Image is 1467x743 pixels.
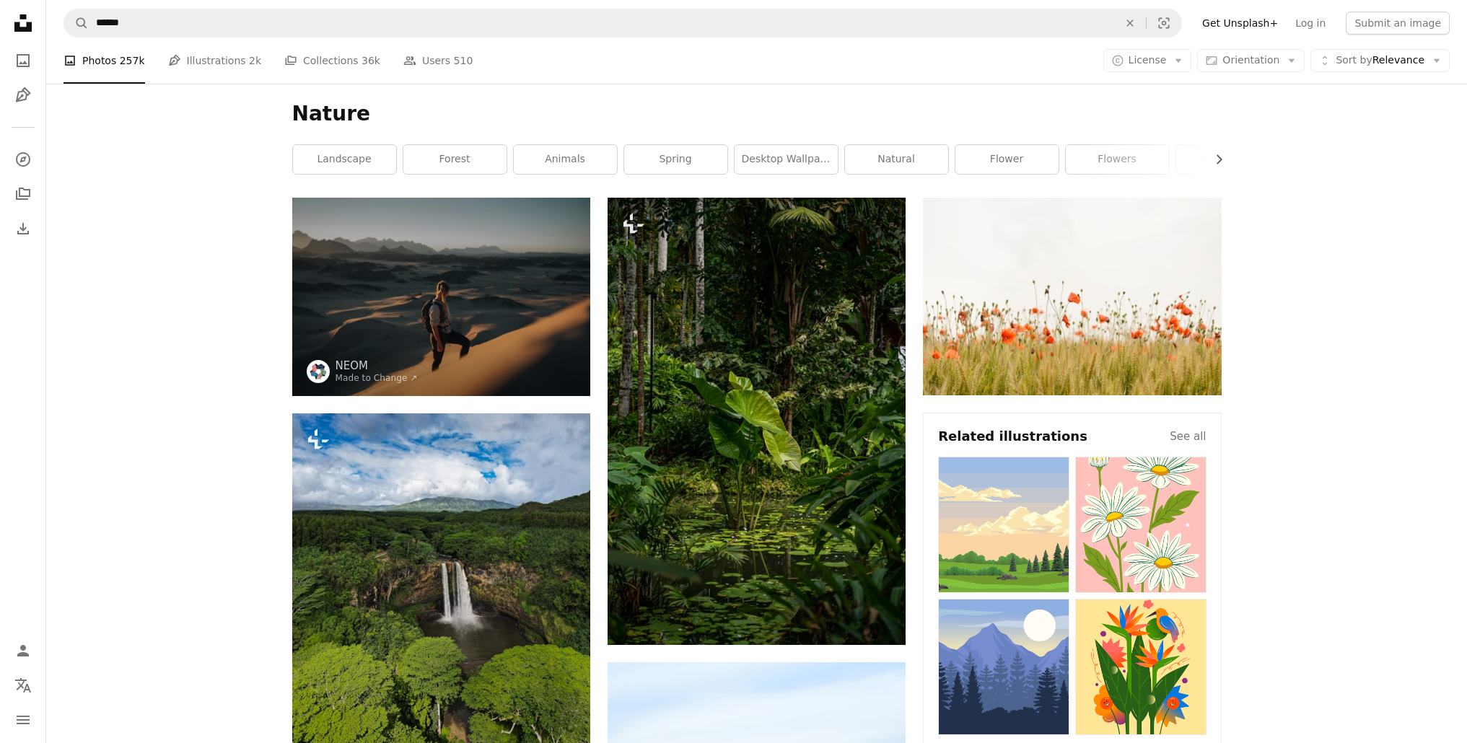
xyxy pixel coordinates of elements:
a: See all [1170,428,1206,445]
button: scroll list to the right [1206,145,1222,174]
img: premium_vector-1715786847762-e4f0299602bf [1075,599,1207,735]
a: Users 510 [403,38,473,84]
a: flower [955,145,1059,174]
a: Collections 36k [284,38,380,84]
span: 2k [249,53,261,69]
a: Log in [1287,12,1334,35]
a: NEOM [336,359,418,373]
a: Collections [9,180,38,208]
span: Sort by [1336,54,1372,66]
button: Language [9,671,38,700]
img: premium_vector-1716874671235-95932d850cce [1075,457,1207,593]
button: Menu [9,705,38,734]
a: a lush green forest filled with lots of trees [608,414,906,427]
span: 510 [454,53,473,69]
a: landscape [293,145,396,174]
span: 36k [362,53,380,69]
span: License [1129,54,1167,66]
img: premium_vector-1697729804286-7dd6c1a04597 [938,457,1069,593]
a: flowers [1066,145,1169,174]
a: spring [624,145,727,174]
a: Log in / Sign up [9,636,38,665]
img: a lush green forest filled with lots of trees [608,198,906,645]
a: a woman standing on top of a sand dune [292,290,590,303]
form: Find visuals sitewide [64,9,1182,38]
span: Orientation [1222,54,1279,66]
a: Download History [9,214,38,243]
a: forest [403,145,507,174]
button: Clear [1114,9,1146,37]
button: Submit an image [1346,12,1450,35]
img: a woman standing on top of a sand dune [292,198,590,396]
h1: Nature [292,101,1222,127]
a: Illustrations [9,81,38,110]
img: premium_vector-1697729782149-e53d522cb596 [938,599,1069,735]
a: desktop wallpaper [735,145,838,174]
a: animals [514,145,617,174]
button: Search Unsplash [64,9,89,37]
a: Photos [9,46,38,75]
img: orange flowers [923,198,1221,395]
span: Relevance [1336,53,1424,68]
a: Get Unsplash+ [1194,12,1287,35]
a: Explore [9,145,38,174]
a: Illustrations 2k [168,38,261,84]
button: Orientation [1197,49,1305,72]
a: mountain [1176,145,1279,174]
button: Visual search [1147,9,1181,37]
a: Made to Change ↗ [336,373,418,383]
a: a waterfall in the middle of a lush green forest [292,617,590,630]
img: Go to NEOM's profile [307,360,330,383]
button: Sort byRelevance [1310,49,1450,72]
a: orange flowers [923,289,1221,302]
h4: Related illustrations [938,428,1087,445]
button: License [1103,49,1192,72]
a: natural [845,145,948,174]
